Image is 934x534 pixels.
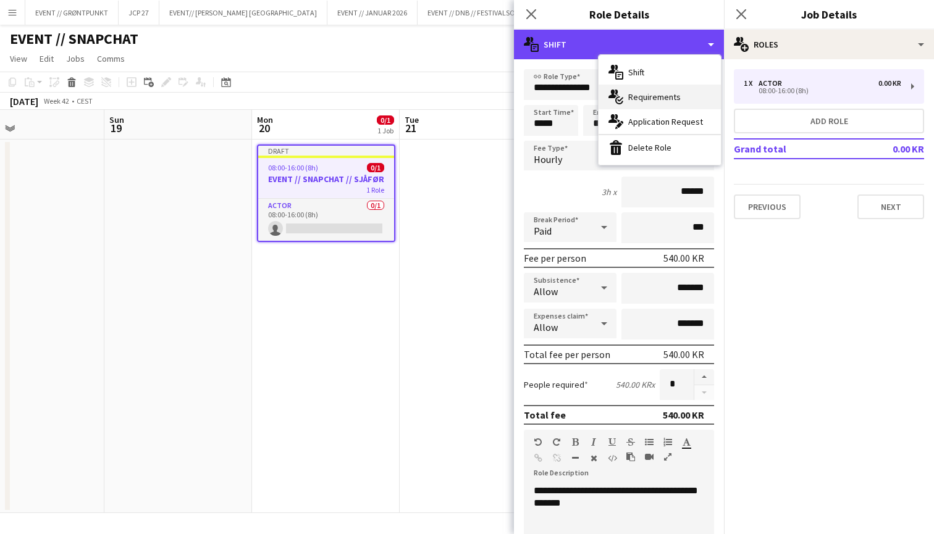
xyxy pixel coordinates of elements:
span: Allow [534,321,558,333]
button: Underline [608,437,616,447]
div: [DATE] [10,95,38,107]
span: Application Request [628,116,703,127]
app-job-card: Draft08:00-16:00 (8h)0/1EVENT // SNAPCHAT // SJÅFØR1 RoleActor0/108:00-16:00 (8h) [257,144,395,242]
div: 540.00 KR x [616,379,655,390]
button: Clear Formatting [589,453,598,463]
button: Add role [734,109,924,133]
a: Edit [35,51,59,67]
span: 1 Role [366,185,384,194]
button: Fullscreen [663,452,672,462]
span: Edit [40,53,54,64]
div: 1 Job [377,126,393,135]
button: EVENT // DNB // FESTIVALSOMMER 2025 [418,1,560,25]
button: Next [857,194,924,219]
div: 0.00 KR [878,79,901,88]
span: Jobs [66,53,85,64]
h3: Role Details [514,6,724,22]
span: 19 [107,121,124,135]
button: EVENT // GRØNTPUNKT [25,1,119,25]
div: Shift [514,30,724,59]
span: Allow [534,285,558,298]
button: Ordered List [663,437,672,447]
button: Text Color [682,437,691,447]
label: People required [524,379,588,390]
a: View [5,51,32,67]
button: Paste as plain text [626,452,635,462]
span: View [10,53,27,64]
a: Jobs [61,51,90,67]
a: Comms [92,51,130,67]
span: 0/1 [377,115,394,125]
button: Strikethrough [626,437,635,447]
div: 540.00 KR [663,409,704,421]
h1: EVENT // SNAPCHAT [10,30,138,48]
button: Increase [694,369,714,385]
span: Paid [534,225,552,237]
span: Mon [257,114,273,125]
div: Roles [724,30,934,59]
span: Tue [405,114,419,125]
div: 3h x [602,186,616,198]
app-card-role: Actor0/108:00-16:00 (8h) [258,199,394,241]
h3: Job Details [724,6,934,22]
span: 20 [255,121,273,135]
span: 21 [403,121,419,135]
div: 540.00 KR [663,252,704,264]
h3: EVENT // SNAPCHAT // SJÅFØR [258,173,394,185]
div: Actor [759,79,787,88]
button: HTML Code [608,453,616,463]
button: EVENT// [PERSON_NAME] [GEOGRAPHIC_DATA] [159,1,327,25]
button: Redo [552,437,561,447]
button: Bold [571,437,579,447]
button: Insert video [645,452,654,462]
div: CEST [77,96,93,106]
span: Shift [628,67,644,78]
button: Italic [589,437,598,447]
span: Hourly [534,153,562,165]
button: Unordered List [645,437,654,447]
span: Requirements [628,91,681,102]
td: 0.00 KR [852,139,924,159]
div: Draft [258,146,394,156]
button: Horizontal Line [571,453,579,463]
button: Undo [534,437,542,447]
span: Comms [97,53,125,64]
div: Fee per person [524,252,586,264]
div: 540.00 KR [663,348,704,361]
span: Sun [109,114,124,125]
button: JCP 27 [119,1,159,25]
div: Delete Role [599,135,721,160]
div: 08:00-16:00 (8h) [744,88,901,94]
div: Total fee per person [524,348,610,361]
span: Week 42 [41,96,72,106]
div: Total fee [524,409,566,421]
button: EVENT // JANUAR 2026 [327,1,418,25]
div: 1 x [744,79,759,88]
span: 08:00-16:00 (8h) [268,163,318,172]
td: Grand total [734,139,852,159]
button: Previous [734,194,801,219]
span: 0/1 [367,163,384,172]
